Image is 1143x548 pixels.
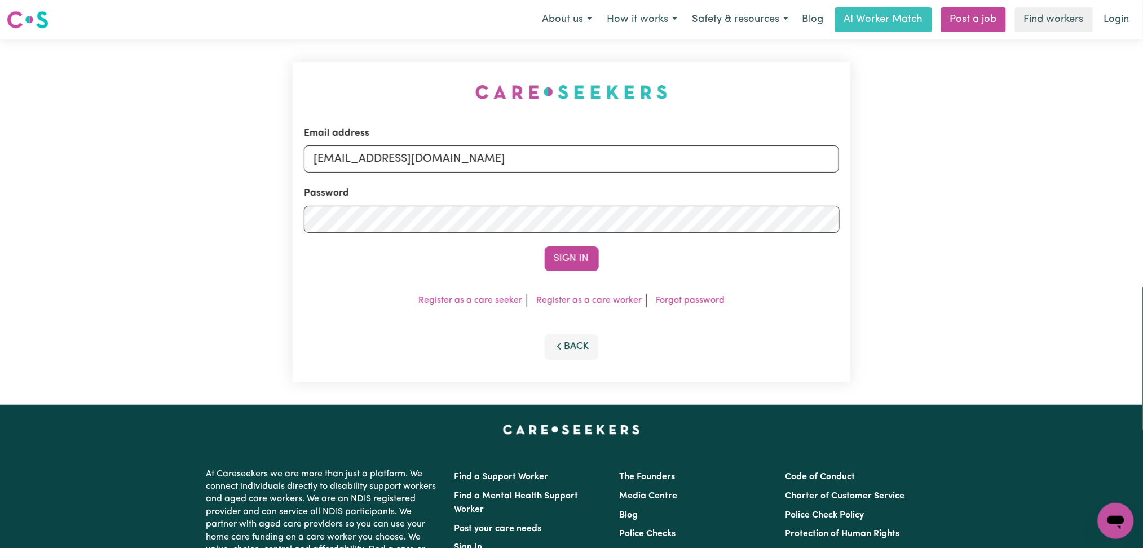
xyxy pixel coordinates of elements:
button: Sign In [545,246,599,271]
button: About us [535,8,599,32]
a: Police Checks [620,529,676,538]
img: Careseekers logo [7,10,48,30]
a: Blog [620,511,638,520]
a: Login [1097,7,1136,32]
button: Back [545,334,599,359]
input: Email address [304,145,840,173]
a: Find a Mental Health Support Worker [454,492,579,514]
a: The Founders [620,472,676,481]
a: Post your care needs [454,524,542,533]
a: Media Centre [620,492,678,501]
a: Charter of Customer Service [785,492,904,501]
label: Email address [304,126,369,141]
a: Police Check Policy [785,511,864,520]
a: Forgot password [656,296,725,305]
iframe: Button to launch messaging window [1098,503,1134,539]
button: How it works [599,8,685,32]
a: Post a job [941,7,1006,32]
a: Register as a care worker [536,296,642,305]
a: Register as a care seeker [418,296,522,305]
a: Blog [796,7,831,32]
a: Code of Conduct [785,472,855,481]
a: Find workers [1015,7,1093,32]
label: Password [304,186,349,201]
a: AI Worker Match [835,7,932,32]
button: Safety & resources [685,8,796,32]
a: Careseekers home page [503,425,640,434]
a: Protection of Human Rights [785,529,899,538]
a: Careseekers logo [7,7,48,33]
a: Find a Support Worker [454,472,549,481]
